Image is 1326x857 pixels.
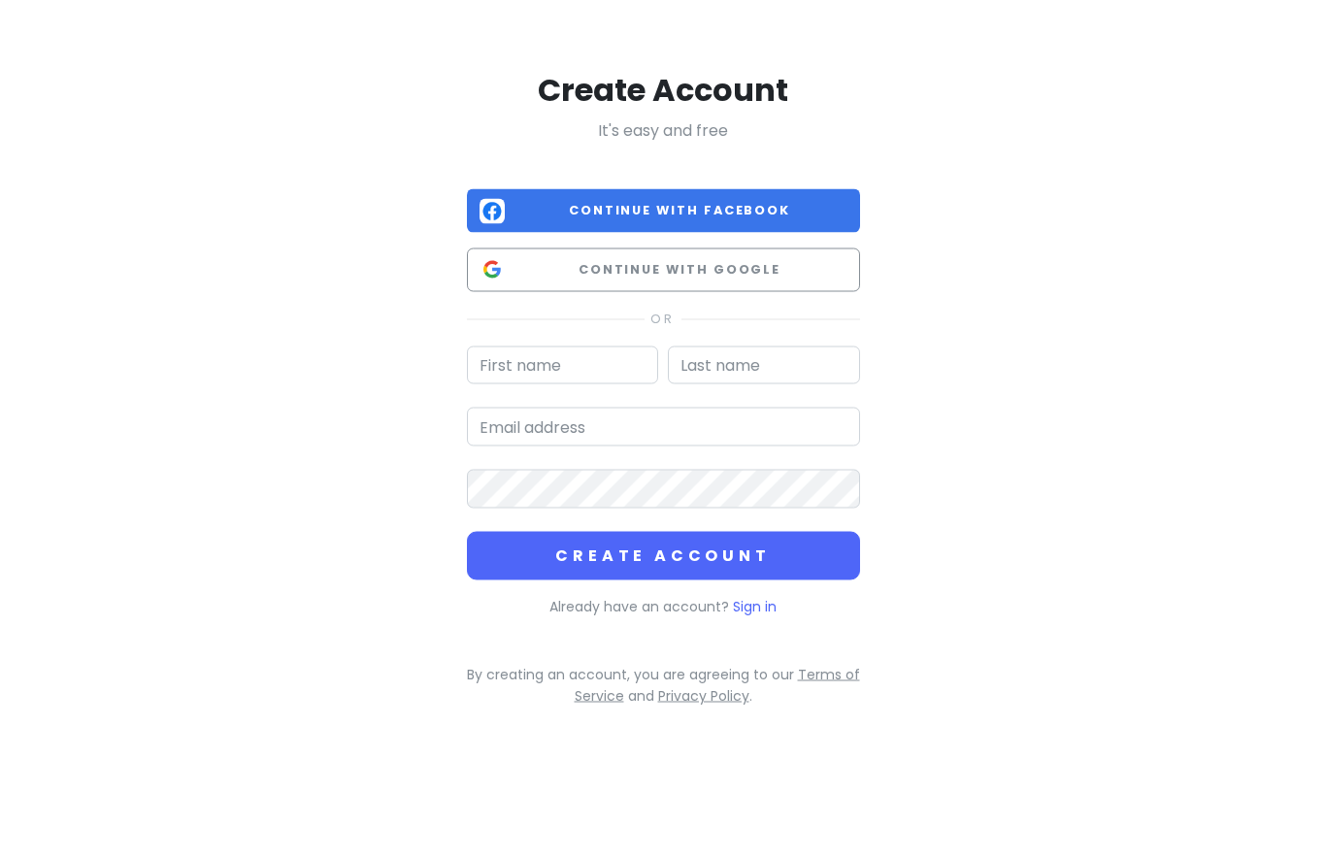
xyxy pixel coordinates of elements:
[733,597,777,616] a: Sign in
[467,664,860,708] p: By creating an account, you are agreeing to our and .
[480,199,505,224] img: Facebook logo
[513,201,847,220] span: Continue with Facebook
[467,248,860,292] button: Continue with Google
[513,260,847,280] span: Continue with Google
[480,257,505,282] img: Google logo
[467,408,860,446] input: Email address
[467,70,860,111] h2: Create Account
[467,596,860,617] p: Already have an account?
[467,346,659,385] input: First name
[668,346,860,385] input: Last name
[575,665,860,706] a: Terms of Service
[467,532,860,580] button: Create Account
[467,189,860,233] button: Continue with Facebook
[467,118,860,144] p: It's easy and free
[658,686,749,706] a: Privacy Policy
